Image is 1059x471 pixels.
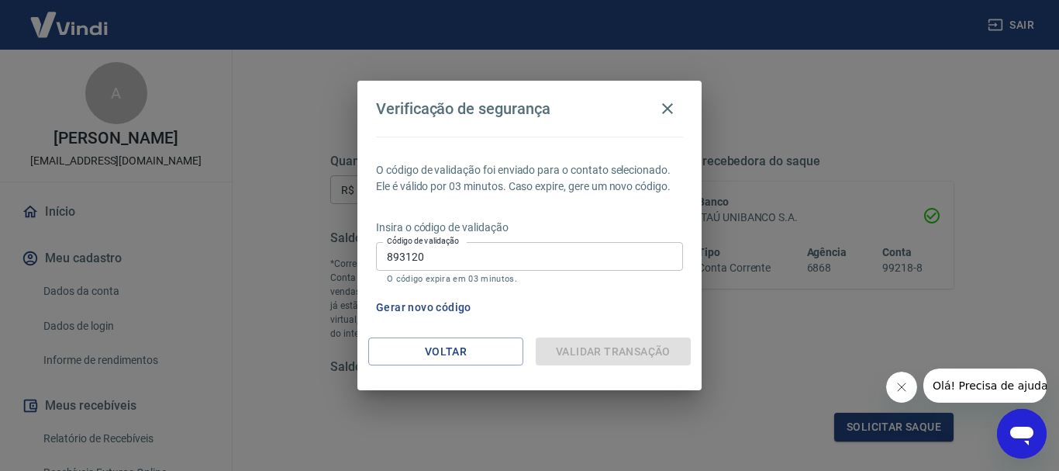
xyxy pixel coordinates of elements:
[376,162,683,195] p: O código de validação foi enviado para o contato selecionado. Ele é válido por 03 minutos. Caso e...
[376,220,683,236] p: Insira o código de validação
[923,369,1047,403] iframe: Mensagem da empresa
[368,338,523,366] button: Voltar
[9,11,130,23] span: Olá! Precisa de ajuda?
[370,293,478,322] button: Gerar novo código
[387,274,672,284] p: O código expira em 03 minutos.
[997,409,1047,459] iframe: Botão para abrir a janela de mensagens
[376,99,550,118] h4: Verificação de segurança
[387,235,459,247] label: Código de validação
[886,372,917,403] iframe: Fechar mensagem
